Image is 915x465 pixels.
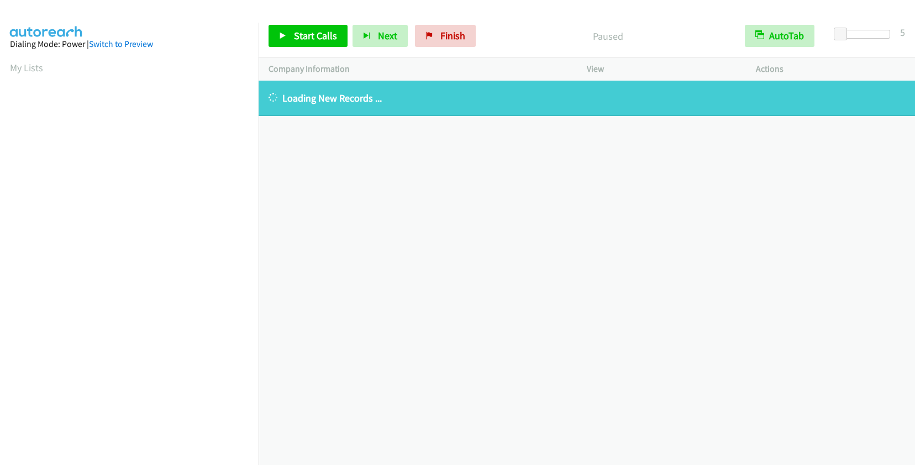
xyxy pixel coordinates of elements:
a: Switch to Preview [89,39,153,49]
p: Company Information [269,62,567,76]
a: Finish [415,25,476,47]
span: Finish [440,29,465,42]
button: Next [353,25,408,47]
p: Loading New Records ... [269,91,905,105]
span: Start Calls [294,29,337,42]
span: Next [378,29,397,42]
p: View [587,62,736,76]
p: Actions [756,62,905,76]
a: My Lists [10,61,43,74]
p: Paused [491,29,725,44]
div: Dialing Mode: Power | [10,38,249,51]
a: Start Calls [269,25,348,47]
button: AutoTab [745,25,814,47]
div: Delay between calls (in seconds) [839,30,890,39]
div: 5 [900,25,905,40]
